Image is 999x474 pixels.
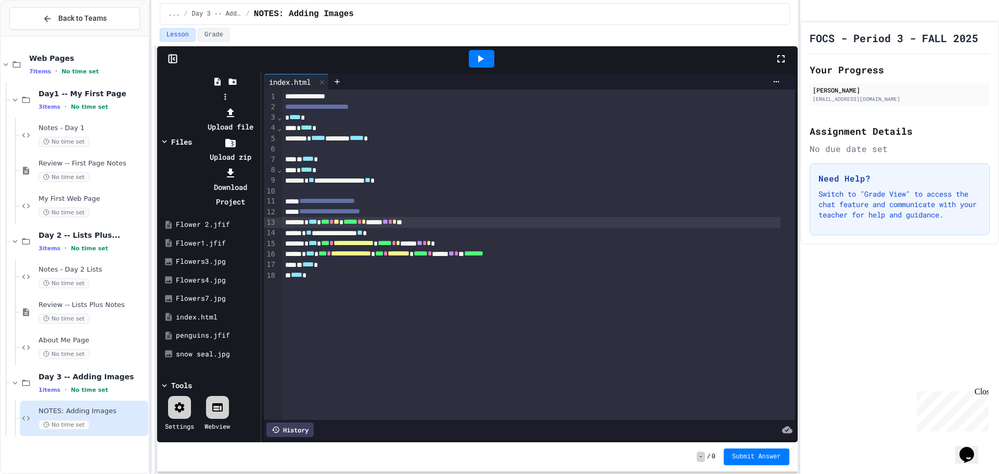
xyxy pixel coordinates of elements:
span: No time set [71,245,108,252]
div: 9 [264,175,277,186]
span: No time set [39,349,89,359]
span: Web Pages [29,54,146,63]
div: 14 [264,228,277,238]
div: 17 [264,260,277,270]
div: 13 [264,217,277,228]
span: • [65,386,67,394]
div: Flowers3.jpg [176,257,257,267]
button: Submit Answer [724,449,789,465]
span: Day 3 -- Adding Images [39,372,146,381]
span: / [707,453,711,461]
h2: Your Progress [810,62,990,77]
div: Flowers7.jpg [176,293,257,304]
div: Tools [171,380,192,391]
span: Back to Teams [58,13,107,24]
div: index.html [264,74,329,89]
h3: Need Help? [818,172,981,185]
span: • [65,103,67,111]
span: Review -- First Page Notes [39,159,146,168]
div: 18 [264,271,277,281]
div: index.html [176,312,257,323]
p: Switch to "Grade View" to access the chat feature and communicate with your teacher for help and ... [818,189,981,220]
span: No time set [39,137,89,147]
span: Notes - Day 1 [39,124,146,133]
div: Files [171,136,192,147]
span: Review -- Lists Plus Notes [39,301,146,310]
span: NOTES: Adding Images [39,407,146,416]
li: Upload file [202,105,258,134]
div: Flower 2.jfif [176,220,257,230]
div: 6 [264,144,277,155]
h2: Assignment Details [810,124,990,138]
button: Lesson [160,28,196,42]
div: No due date set [810,143,990,155]
span: • [55,67,57,75]
span: Day 3 -- Adding Images [192,10,242,18]
span: My First Web Page [39,195,146,203]
li: Download Project [202,165,258,209]
span: Day 2 -- Lists Plus... [39,230,146,240]
span: NOTES: Adding Images [254,8,354,20]
span: Notes - Day 2 Lists [39,265,146,274]
span: ... [169,10,180,18]
div: 1 [264,92,277,102]
div: 2 [264,102,277,112]
iframe: chat widget [913,387,989,431]
button: Back to Teams [9,7,140,30]
div: snow seal.jpg [176,349,257,360]
div: [PERSON_NAME] [813,85,987,95]
div: 15 [264,239,277,249]
div: 7 [264,155,277,165]
div: 3 [264,112,277,123]
button: Grade [198,28,230,42]
div: Chat with us now!Close [4,4,72,66]
div: Flower1.jfif [176,238,257,249]
span: 0 [712,453,715,461]
div: Webview [204,421,230,431]
li: Upload zip [202,135,258,164]
span: Fold line [277,113,282,121]
div: 16 [264,249,277,260]
span: No time set [39,172,89,182]
div: History [266,422,314,437]
span: Fold line [277,124,282,132]
span: Day1 -- My First Page [39,89,146,98]
iframe: chat widget [955,432,989,464]
span: / [184,10,187,18]
span: - [697,452,705,462]
span: 1 items [39,387,60,393]
span: No time set [39,314,89,324]
div: index.html [264,76,316,87]
div: 4 [264,123,277,133]
span: / [246,10,250,18]
span: About Me Page [39,336,146,345]
span: 3 items [39,104,60,110]
div: 8 [264,165,277,175]
span: No time set [61,68,99,75]
span: Fold line [277,165,282,174]
div: Settings [165,421,194,431]
div: 11 [264,196,277,207]
span: Submit Answer [732,453,781,461]
span: 7 items [29,68,51,75]
div: 5 [264,134,277,144]
span: No time set [71,387,108,393]
span: No time set [71,104,108,110]
div: penguins.jfif [176,330,257,341]
span: No time set [39,278,89,288]
div: 12 [264,207,277,217]
span: 3 items [39,245,60,252]
h1: FOCS - Period 3 - FALL 2025 [810,31,978,45]
div: [EMAIL_ADDRESS][DOMAIN_NAME] [813,95,987,103]
span: • [65,244,67,252]
div: Flowers4.jpg [176,275,257,286]
span: No time set [39,208,89,217]
span: No time set [39,420,89,430]
div: 10 [264,186,277,197]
